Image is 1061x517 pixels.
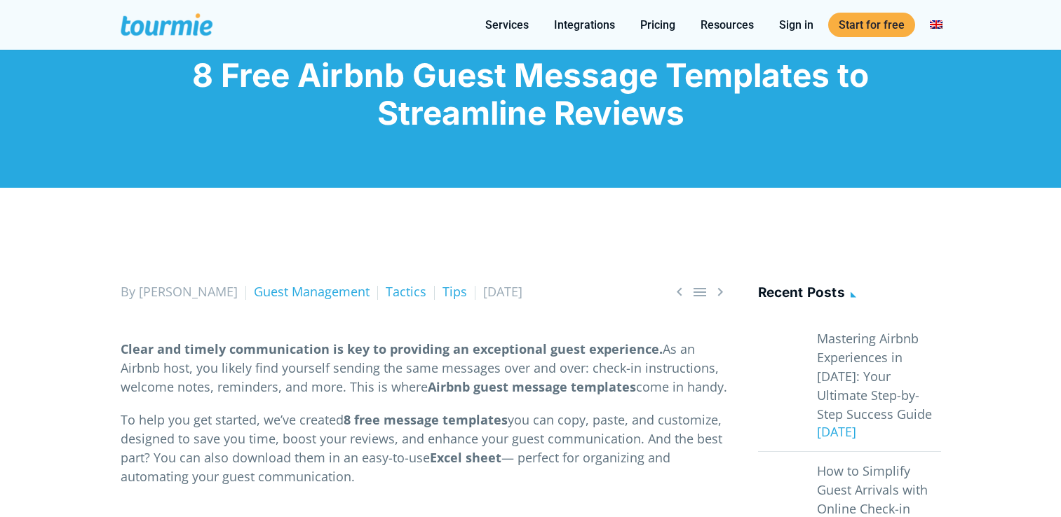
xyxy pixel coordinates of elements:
[769,16,824,34] a: Sign in
[121,340,729,397] p: As an Airbnb host, you likely find yourself sending the same messages over and over: check-in ins...
[254,283,370,300] a: Guest Management
[712,283,729,301] span: Next post
[712,283,729,301] a: 
[671,283,688,301] a: 
[690,16,764,34] a: Resources
[671,283,688,301] span: Previous post
[121,56,941,132] h1: 8 Free Airbnb Guest Message Templates to Streamline Reviews
[121,411,729,486] p: To help you get started, we’ve created you can copy, paste, and customize, designed to save you t...
[630,16,686,34] a: Pricing
[344,411,508,428] strong: 8 free message templates
[121,283,238,300] span: By [PERSON_NAME]
[828,13,915,37] a: Start for free
[543,16,626,34] a: Integrations
[758,282,941,305] h4: Recent posts
[809,422,941,441] div: [DATE]
[442,283,467,300] a: Tips
[475,16,539,34] a: Services
[691,283,708,301] a: 
[121,340,663,357] strong: Clear and timely communication is key to providing an exceptional guest experience.
[483,283,522,300] span: [DATE]
[430,449,501,466] b: Excel sheet
[428,378,636,395] strong: Airbnb guest message templates
[817,329,941,424] a: Mastering Airbnb Experiences in [DATE]: Your Ultimate Step-by-Step Success Guide
[386,283,426,300] a: Tactics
